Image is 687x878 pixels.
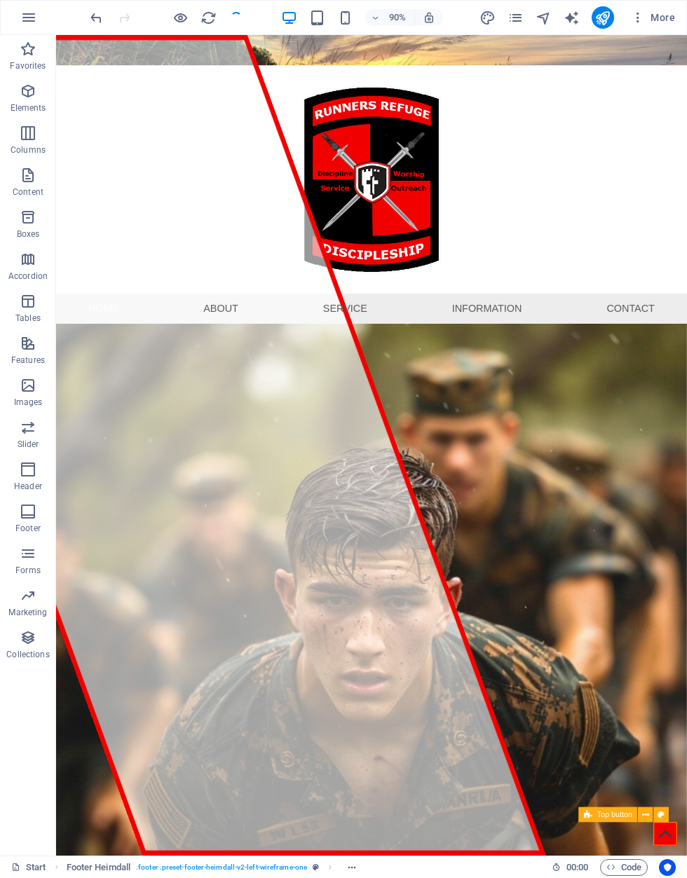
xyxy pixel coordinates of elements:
[576,862,578,872] span: :
[8,270,48,282] p: Accordion
[6,649,49,660] p: Collections
[18,439,39,450] p: Slider
[17,228,40,240] p: Boxes
[136,859,307,876] span: . footer .preset-footer-heimdall-v2-left-wireframe-one
[631,11,675,25] span: More
[14,397,43,408] p: Images
[11,355,45,366] p: Features
[10,60,46,71] p: Favorites
[536,9,552,26] button: navigator
[11,859,46,876] a: Click to cancel selection. Double-click to open Pages
[365,9,415,26] button: 90%
[423,11,435,24] i: On resize automatically adjust zoom level to fit chosen device.
[552,859,589,876] h6: Session time
[564,10,580,26] i: AI Writer
[15,523,41,534] p: Footer
[606,859,641,876] span: Code
[15,313,41,324] p: Tables
[88,9,104,26] button: undo
[566,859,588,876] span: 00 00
[600,859,648,876] button: Code
[313,863,319,871] i: This element is a customizable preset
[592,6,614,29] button: publish
[15,565,41,576] p: Forms
[67,859,364,876] nav: breadcrumb
[200,10,217,26] i: Reload page
[11,144,46,156] p: Columns
[200,9,217,26] button: reload
[386,9,409,26] h6: 90%
[88,10,104,26] i: Undo: Change text (Ctrl+Z)
[508,9,524,26] button: pages
[659,859,676,876] button: Usercentrics
[594,10,611,26] i: Publish
[172,9,189,26] button: Click here to leave preview mode and continue editing
[625,6,681,29] button: More
[8,607,47,618] p: Marketing
[67,859,130,876] span: Click to select. Double-click to edit
[597,811,632,818] span: Top button
[479,9,496,26] button: design
[564,9,580,26] button: text_generator
[536,10,552,26] i: Navigator
[14,481,42,492] p: Header
[508,10,524,26] i: Pages (Ctrl+Alt+S)
[13,186,43,198] p: Content
[11,102,46,114] p: Elements
[479,10,496,26] i: Design (Ctrl+Alt+Y)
